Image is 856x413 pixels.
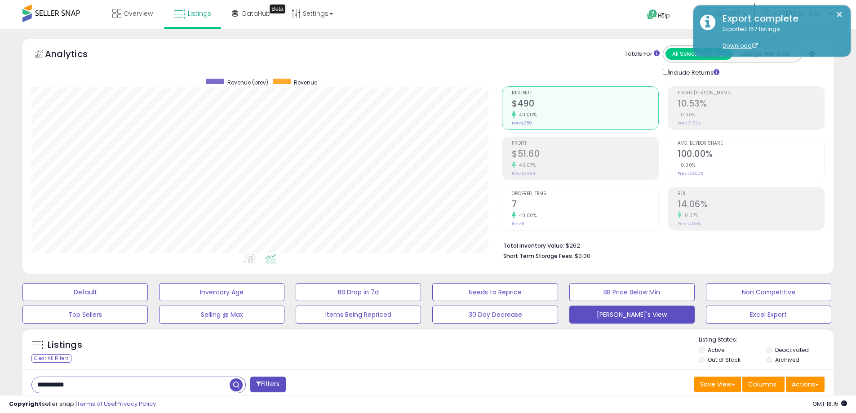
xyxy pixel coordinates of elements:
[512,149,658,161] h2: $51.60
[77,400,115,408] a: Terms of Use
[665,48,732,60] button: All Selected Listings
[706,283,831,301] button: Non Competitive
[775,356,799,364] label: Archived
[678,111,696,118] small: 0.00%
[678,199,824,211] h2: 14.06%
[706,306,831,324] button: Excel Export
[296,283,421,301] button: BB Drop in 7d
[516,212,537,219] small: 40.00%
[242,9,271,18] span: DataHub
[775,346,809,354] label: Deactivated
[227,79,268,86] span: Revenue (prev)
[640,2,687,29] a: Help
[31,354,71,363] div: Clear All Filters
[694,377,741,392] button: Save View
[516,111,537,118] small: 40.00%
[748,380,776,389] span: Columns
[569,283,695,301] button: BB Price Below Min
[512,191,658,196] span: Ordered Items
[723,42,758,49] a: Download
[742,377,785,392] button: Columns
[432,306,558,324] button: 30 Day Decrease
[658,12,670,19] span: Help
[9,400,156,409] div: seller snap | |
[716,25,844,50] div: Exported 157 listings.
[512,91,658,96] span: Revenue
[678,191,824,196] span: ROI
[678,149,824,161] h2: 100.00%
[678,171,703,176] small: Prev: 100.00%
[294,79,317,86] span: Revenue
[678,141,824,146] span: Avg. Buybox Share
[512,221,524,226] small: Prev: 5
[270,4,285,13] div: Tooltip anchor
[678,162,696,169] small: 0.00%
[716,12,844,25] div: Export complete
[503,240,818,250] li: $262
[836,9,843,20] button: ×
[432,283,558,301] button: Needs to Reprice
[512,98,658,111] h2: $490
[296,306,421,324] button: Items Being Repriced
[22,283,148,301] button: Default
[503,242,564,249] b: Total Inventory Value:
[656,67,730,77] div: Include Returns
[159,283,284,301] button: Inventory Age
[250,377,285,392] button: Filters
[503,252,573,260] b: Short Term Storage Fees:
[647,9,658,20] i: Get Help
[678,120,701,126] small: Prev: 10.53%
[124,9,153,18] span: Overview
[812,400,847,408] span: 2025-08-15 18:15 GMT
[48,339,82,351] h5: Listings
[569,306,695,324] button: [PERSON_NAME]'s View
[9,400,42,408] strong: Copyright
[22,306,148,324] button: Top Sellers
[159,306,284,324] button: Selling @ Max
[516,162,536,169] small: 40.07%
[708,356,741,364] label: Out of Stock
[188,9,211,18] span: Listings
[512,120,532,126] small: Prev: $350
[512,199,658,211] h2: 7
[699,336,834,344] p: Listing States:
[786,377,825,392] button: Actions
[575,252,590,260] span: $0.00
[708,346,724,354] label: Active
[678,98,824,111] h2: 10.53%
[682,212,699,219] small: 0.07%
[512,171,535,176] small: Prev: $36.84
[678,91,824,96] span: Profit [PERSON_NAME]
[116,400,156,408] a: Privacy Policy
[45,48,105,62] h5: Analytics
[678,221,701,226] small: Prev: 14.05%
[512,141,658,146] span: Profit
[625,50,660,58] div: Totals For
